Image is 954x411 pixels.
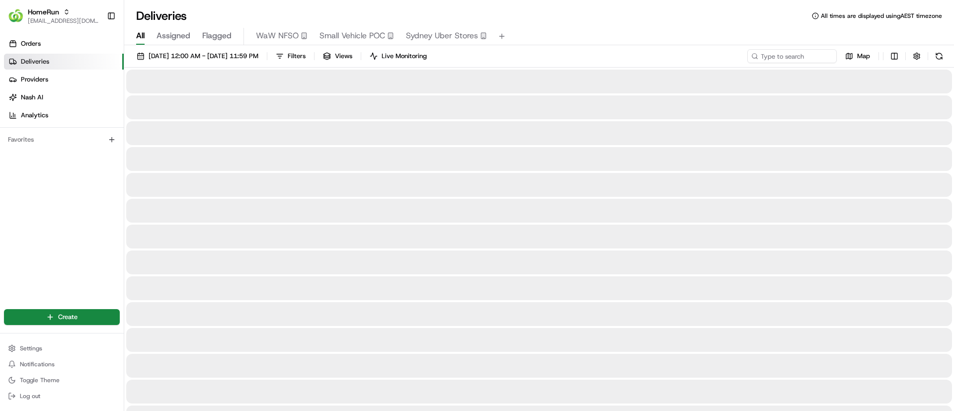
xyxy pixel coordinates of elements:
[365,49,431,63] button: Live Monitoring
[4,309,120,325] button: Create
[319,30,385,42] span: Small Vehicle POC
[8,8,24,24] img: HomeRun
[20,392,40,400] span: Log out
[58,313,78,322] span: Create
[20,344,42,352] span: Settings
[382,52,427,61] span: Live Monitoring
[21,93,43,102] span: Nash AI
[4,54,124,70] a: Deliveries
[747,49,837,63] input: Type to search
[20,376,60,384] span: Toggle Theme
[4,36,124,52] a: Orders
[4,89,124,105] a: Nash AI
[21,57,49,66] span: Deliveries
[132,49,263,63] button: [DATE] 12:00 AM - [DATE] 11:59 PM
[271,49,310,63] button: Filters
[4,132,120,148] div: Favorites
[288,52,306,61] span: Filters
[4,357,120,371] button: Notifications
[932,49,946,63] button: Refresh
[21,111,48,120] span: Analytics
[335,52,352,61] span: Views
[256,30,299,42] span: WaW NFSO
[4,4,103,28] button: HomeRunHomeRun[EMAIL_ADDRESS][DOMAIN_NAME]
[857,52,870,61] span: Map
[136,8,187,24] h1: Deliveries
[841,49,874,63] button: Map
[4,72,124,87] a: Providers
[20,360,55,368] span: Notifications
[406,30,478,42] span: Sydney Uber Stores
[4,107,124,123] a: Analytics
[4,373,120,387] button: Toggle Theme
[21,39,41,48] span: Orders
[28,17,99,25] button: [EMAIL_ADDRESS][DOMAIN_NAME]
[149,52,258,61] span: [DATE] 12:00 AM - [DATE] 11:59 PM
[821,12,942,20] span: All times are displayed using AEST timezone
[318,49,357,63] button: Views
[136,30,145,42] span: All
[21,75,48,84] span: Providers
[28,7,59,17] button: HomeRun
[4,341,120,355] button: Settings
[157,30,190,42] span: Assigned
[202,30,232,42] span: Flagged
[4,389,120,403] button: Log out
